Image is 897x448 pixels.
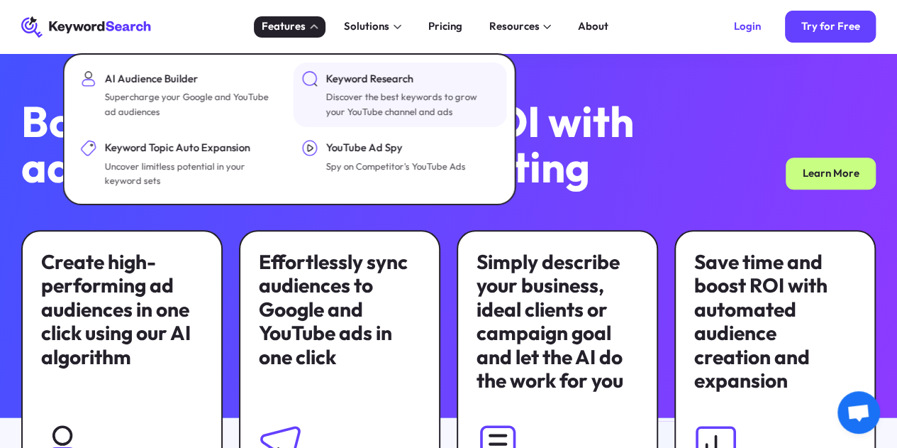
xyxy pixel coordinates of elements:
a: Keyword Topic Auto ExpansionUncover limitless potential in your keyword sets [72,132,286,196]
div: Login [734,20,761,33]
div: Supercharge your Google and YouTube ad audiences [104,89,274,119]
div: Resources [489,18,539,35]
div: Pricing [428,18,462,35]
div: Discover the best keywords to grow your YouTube channel and ads [325,89,496,119]
div: YouTube Ad Spy [325,140,465,156]
div: AI Audience Builder [104,71,274,87]
h2: Boost conversions and ROI with advanced audience targeting [21,99,661,190]
div: Create high-performing ad audiences in one click using our AI algorithm [41,250,203,368]
div: About [578,18,608,35]
a: Pricing [420,16,471,38]
div: Try for Free [801,20,859,33]
a: AI Audience BuilderSupercharge your Google and YouTube ad audiences [72,62,286,126]
div: Save time and boost ROI with automated audience creation and expansion [694,250,856,393]
div: Keyword Topic Auto Expansion [104,140,274,156]
a: Learn More [786,158,876,190]
div: Uncover limitless potential in your keyword sets [104,159,274,188]
nav: Features [63,53,516,205]
div: Simply describe your business, ideal clients or campaign goal and let the AI do the work for you [477,250,638,393]
a: Login [718,11,777,43]
div: Features [262,18,306,35]
div: Spy on Competitor's YouTube Ads [325,159,465,174]
a: Try for Free [785,11,876,43]
a: Open chat [837,391,880,434]
a: Keyword ResearchDiscover the best keywords to grow your YouTube channel and ads [294,62,507,126]
a: About [570,16,617,38]
div: Solutions [344,18,389,35]
div: Effortlessly sync audiences to Google and YouTube ads in one click [259,250,420,368]
div: Keyword Research [325,71,496,87]
a: YouTube Ad SpySpy on Competitor's YouTube Ads [294,132,507,196]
